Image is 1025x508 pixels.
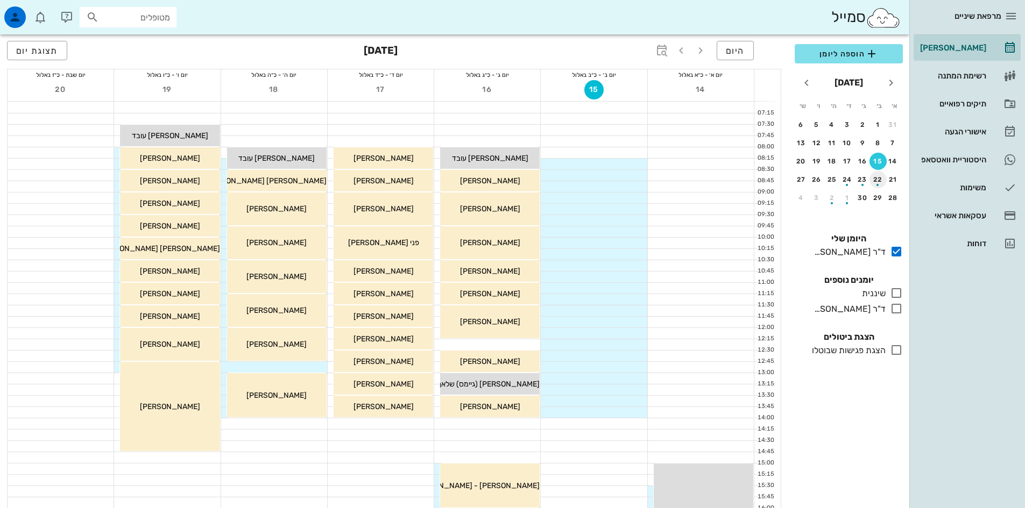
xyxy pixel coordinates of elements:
span: היום [726,46,745,56]
div: 12:30 [754,346,776,355]
span: [PERSON_NAME] [460,176,520,185]
button: תצוגת יום [7,41,67,60]
span: [PERSON_NAME] [246,272,307,281]
div: 2 [823,194,840,202]
div: 10 [839,139,856,147]
div: 12:45 [754,357,776,366]
span: [PERSON_NAME] [246,391,307,400]
div: 13:45 [754,402,776,411]
div: 15:45 [754,492,776,502]
span: [PERSON_NAME] [460,317,520,326]
button: 1 [870,116,887,133]
span: [PERSON_NAME] [140,340,200,349]
th: ה׳ [826,97,840,115]
div: 30 [854,194,871,202]
button: 18 [264,80,284,99]
div: 6 [793,121,810,128]
div: 3 [839,121,856,128]
div: 14:45 [754,447,776,456]
div: 08:15 [754,154,776,163]
span: [PERSON_NAME] [246,340,307,349]
div: 16 [854,158,871,165]
div: 7 [885,139,902,147]
span: [PERSON_NAME] (גיימס) שלאף 0544646918 [391,380,540,389]
button: חודש שעבר [881,73,901,92]
div: ד"ר [PERSON_NAME] [810,303,886,316]
div: 12 [808,139,825,147]
div: סמייל [831,6,901,29]
div: 07:15 [754,109,776,118]
div: 15:00 [754,459,776,468]
th: א׳ [888,97,902,115]
div: 08:45 [754,176,776,185]
button: חודש הבא [797,73,816,92]
div: היסטוריית וואטסאפ [918,155,986,164]
button: 28 [885,189,902,206]
button: 19 [808,153,825,170]
div: יום ה׳ - כ״ה באלול [221,69,327,80]
button: 18 [823,153,840,170]
div: 23 [854,176,871,183]
div: 13:15 [754,380,776,389]
button: 16 [854,153,871,170]
div: 8 [870,139,887,147]
button: 17 [839,153,856,170]
span: [PERSON_NAME] עובד [238,154,315,163]
h4: יומנים נוספים [795,274,903,287]
div: 1 [839,194,856,202]
div: 12:00 [754,323,776,332]
div: 13 [793,139,810,147]
span: 16 [478,85,497,94]
div: 12:15 [754,334,776,344]
div: [PERSON_NAME] [918,44,986,52]
div: יום שבת - כ״ז באלול [8,69,114,80]
div: יום ד׳ - כ״ד באלול [328,69,434,80]
a: עסקאות אשראי [914,203,1021,228]
a: דוחות [914,231,1021,256]
div: 19 [808,158,825,165]
button: 6 [793,116,810,133]
button: 1 [839,189,856,206]
span: [PERSON_NAME] [140,221,200,231]
a: רשימת המתנה [914,63,1021,89]
th: ש׳ [796,97,810,115]
div: הצגת פגישות שבוטלו [808,344,886,357]
button: 20 [793,153,810,170]
button: 26 [808,171,825,188]
button: 3 [839,116,856,133]
span: [PERSON_NAME] [140,312,200,321]
th: ב׳ [872,97,886,115]
span: [PERSON_NAME] [354,267,414,276]
span: [PERSON_NAME] [354,289,414,298]
span: [PERSON_NAME] [460,267,520,276]
div: 21 [885,176,902,183]
div: 15:30 [754,481,776,490]
button: 10 [839,134,856,152]
a: [PERSON_NAME] [914,35,1021,61]
span: 20 [51,85,70,94]
button: [DATE] [830,72,867,94]
span: [PERSON_NAME] [354,176,414,185]
a: אישורי הגעה [914,119,1021,145]
span: [PERSON_NAME] [246,238,307,247]
button: 30 [854,189,871,206]
span: [PERSON_NAME] [460,204,520,213]
div: 27 [793,176,810,183]
div: 24 [839,176,856,183]
button: 16 [478,80,497,99]
span: [PERSON_NAME] [354,204,414,213]
div: 15:15 [754,470,776,479]
button: 4 [823,116,840,133]
div: 5 [808,121,825,128]
button: 3 [808,189,825,206]
div: 11:45 [754,312,776,321]
span: [PERSON_NAME] [140,267,200,276]
div: 18 [823,158,840,165]
button: הוספה ליומן [795,44,903,63]
div: 08:30 [754,165,776,174]
div: 20 [793,158,810,165]
button: 5 [808,116,825,133]
div: 10:15 [754,244,776,253]
div: 22 [870,176,887,183]
div: 09:30 [754,210,776,219]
